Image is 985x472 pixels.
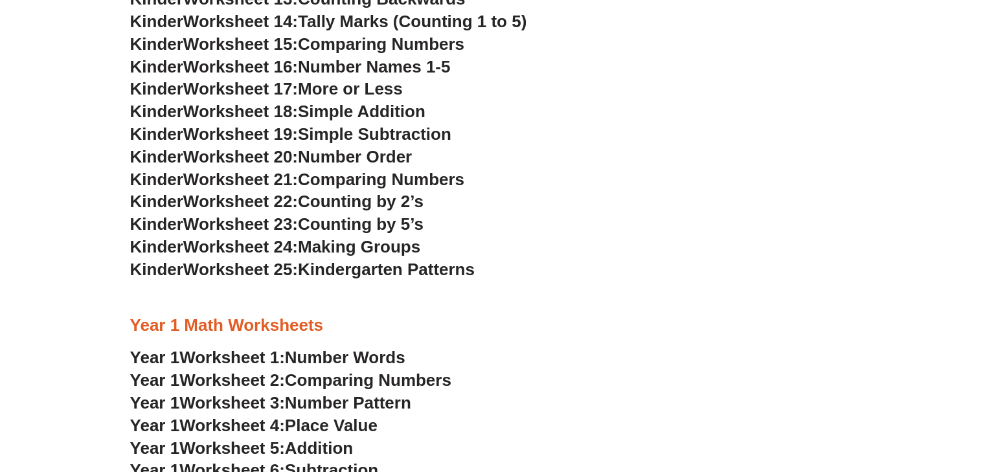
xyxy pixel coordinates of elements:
[298,214,424,234] span: Counting by 5’s
[298,237,420,256] span: Making Groups
[298,102,425,121] span: Simple Addition
[179,348,285,367] span: Worksheet 1:
[298,260,475,279] span: Kindergarten Patterns
[298,170,464,189] span: Comparing Numbers
[130,12,183,31] span: Kinder
[298,192,424,211] span: Counting by 2’s
[130,393,411,412] a: Year 1Worksheet 3:Number Pattern
[130,260,183,279] span: Kinder
[183,79,298,98] span: Worksheet 17:
[183,34,298,54] span: Worksheet 15:
[130,170,183,189] span: Kinder
[285,438,353,458] span: Addition
[285,416,378,435] span: Place Value
[130,348,405,367] a: Year 1Worksheet 1:Number Words
[285,370,451,390] span: Comparing Numbers
[130,214,183,234] span: Kinder
[179,438,285,458] span: Worksheet 5:
[183,147,298,166] span: Worksheet 20:
[183,214,298,234] span: Worksheet 23:
[130,370,451,390] a: Year 1Worksheet 2:Comparing Numbers
[130,79,183,98] span: Kinder
[130,237,183,256] span: Kinder
[298,79,403,98] span: More or Less
[179,416,285,435] span: Worksheet 4:
[183,237,298,256] span: Worksheet 24:
[183,102,298,121] span: Worksheet 18:
[298,57,450,76] span: Number Names 1-5
[285,348,405,367] span: Number Words
[130,124,183,144] span: Kinder
[183,170,298,189] span: Worksheet 21:
[183,260,298,279] span: Worksheet 25:
[130,147,183,166] span: Kinder
[183,57,298,76] span: Worksheet 16:
[298,147,412,166] span: Number Order
[298,124,451,144] span: Simple Subtraction
[298,12,526,31] span: Tally Marks (Counting 1 to 5)
[183,124,298,144] span: Worksheet 19:
[130,438,354,458] a: Year 1Worksheet 5:Addition
[130,192,183,211] span: Kinder
[179,370,285,390] span: Worksheet 2:
[130,34,183,54] span: Kinder
[285,393,411,412] span: Number Pattern
[298,34,464,54] span: Comparing Numbers
[130,315,855,337] h3: Year 1 Math Worksheets
[179,393,285,412] span: Worksheet 3:
[769,326,985,472] iframe: Chat Widget
[183,12,298,31] span: Worksheet 14:
[130,416,378,435] a: Year 1Worksheet 4:Place Value
[130,57,183,76] span: Kinder
[183,192,298,211] span: Worksheet 22:
[130,102,183,121] span: Kinder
